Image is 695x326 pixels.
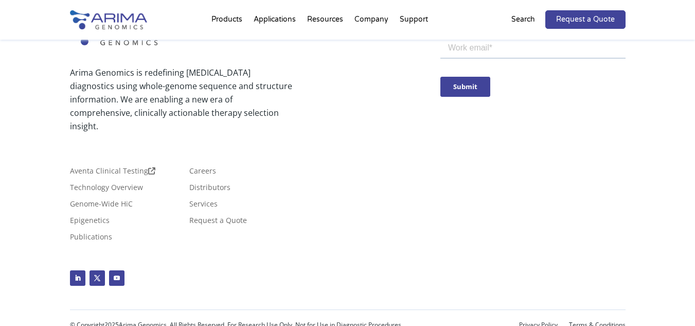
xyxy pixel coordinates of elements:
p: Arima Genomics is redefining [MEDICAL_DATA] diagnostics using whole-genome sequence and structure... [70,66,292,133]
span: State [161,85,176,94]
a: Epigenetics [70,217,110,228]
a: Aventa Clinical Testing [70,167,155,179]
a: Follow on X [90,270,105,286]
a: Follow on LinkedIn [70,270,85,286]
a: Technology Overview [70,184,143,195]
a: Distributors [189,184,230,195]
a: Follow on Youtube [109,270,124,286]
a: Genome-Wide HiC [70,200,133,212]
span: Product or Service Inquiry [12,157,92,166]
a: Request a Quote [189,217,247,228]
a: Services [189,200,218,212]
input: Product or Service Inquiry [3,157,9,164]
input: Troubleshooting and Support [3,144,9,150]
img: Arima-Genomics-logo [70,10,147,29]
span: Troubleshooting and Support [12,143,103,152]
span: Other [12,183,30,193]
p: Search [511,13,535,26]
span: General Inquiry [12,170,59,179]
input: General Inquiry [3,170,9,177]
input: Other [3,184,9,191]
iframe: Form 0 [440,36,626,115]
a: Publications [70,233,112,245]
a: Request a Quote [545,10,626,29]
a: Careers [189,167,216,179]
span: Last name [161,1,192,10]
